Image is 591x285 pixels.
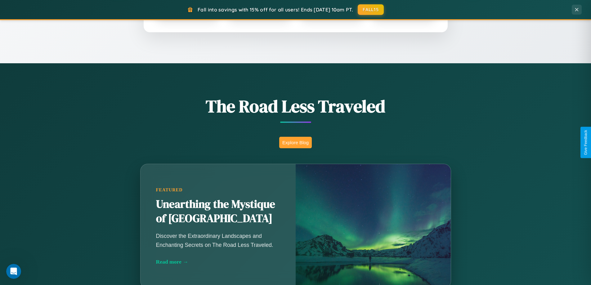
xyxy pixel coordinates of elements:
button: FALL15 [358,4,384,15]
div: Read more → [156,259,280,265]
iframe: Intercom live chat [6,264,21,279]
span: Fall into savings with 15% off for all users! Ends [DATE] 10am PT. [198,7,353,13]
h2: Unearthing the Mystique of [GEOGRAPHIC_DATA] [156,197,280,226]
p: Discover the Extraordinary Landscapes and Enchanting Secrets on The Road Less Traveled. [156,232,280,249]
div: Give Feedback [584,130,588,155]
button: Explore Blog [279,137,312,148]
h1: The Road Less Traveled [110,94,482,118]
div: Featured [156,187,280,193]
